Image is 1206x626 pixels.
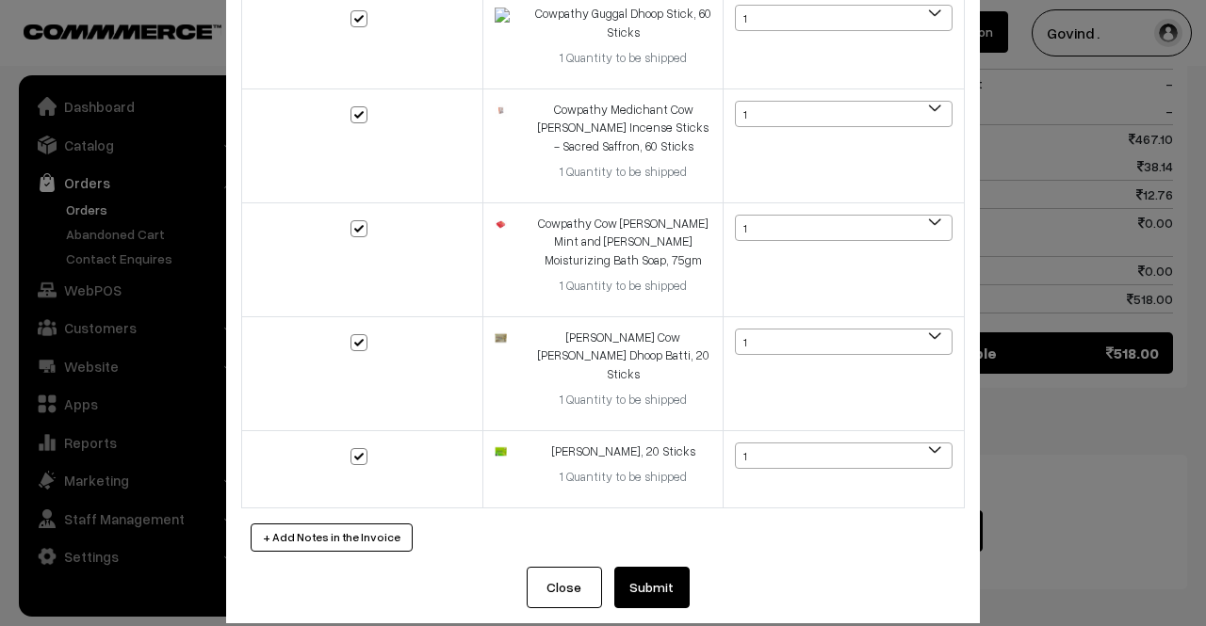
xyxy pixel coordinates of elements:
[736,6,952,32] span: 1
[535,163,711,182] div: 1 Quantity to be shipped
[736,102,952,128] span: 1
[535,215,711,270] div: Cowpathy Cow [PERSON_NAME] Mint and [PERSON_NAME] Moisturizing Bath Soap, 75gm
[527,567,602,608] button: Close
[535,5,711,41] div: Cowpathy Guggal Dhoop Stick, 60 Sticks
[535,49,711,68] div: 1 Quantity to be shipped
[735,442,953,469] span: 1
[535,468,711,487] div: 1 Quantity to be shipped
[495,104,507,117] img: 1451703239894-medichant-sacred-saffron-dhoop-1100x1100.jpg
[495,443,507,460] img: 1361703239890-prarthna-jasmine-dhoop-20sticks.png
[535,442,711,461] div: [PERSON_NAME], 20 Sticks
[495,329,507,346] img: 1661703239901-prarthana-cow-dung-chandan-dhoop-20sticks.png
[736,329,952,356] span: 1
[735,5,953,31] span: 1
[614,567,690,608] button: Submit
[735,215,953,241] span: 1
[535,329,711,384] div: [PERSON_NAME] Cow [PERSON_NAME] Dhoop Batti, 20 Sticks
[535,391,711,409] div: 1 Quantity to be shipped
[495,220,507,229] img: 801703239873-cowpathy-mint-soap.jpg
[735,329,953,355] span: 1
[535,277,711,296] div: 1 Quantity to be shipped
[535,101,711,156] div: Cowpathy Medichant Cow [PERSON_NAME] Incense Sticks - Sacred Saffron, 60 Sticks
[735,101,953,127] span: 1
[251,523,413,552] button: + Add Notes in the Invoice
[736,443,952,470] span: 1
[736,216,952,242] span: 1
[495,8,510,23] img: 17089483313651cowpathy-guggal-dhoop-sticks.jpg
